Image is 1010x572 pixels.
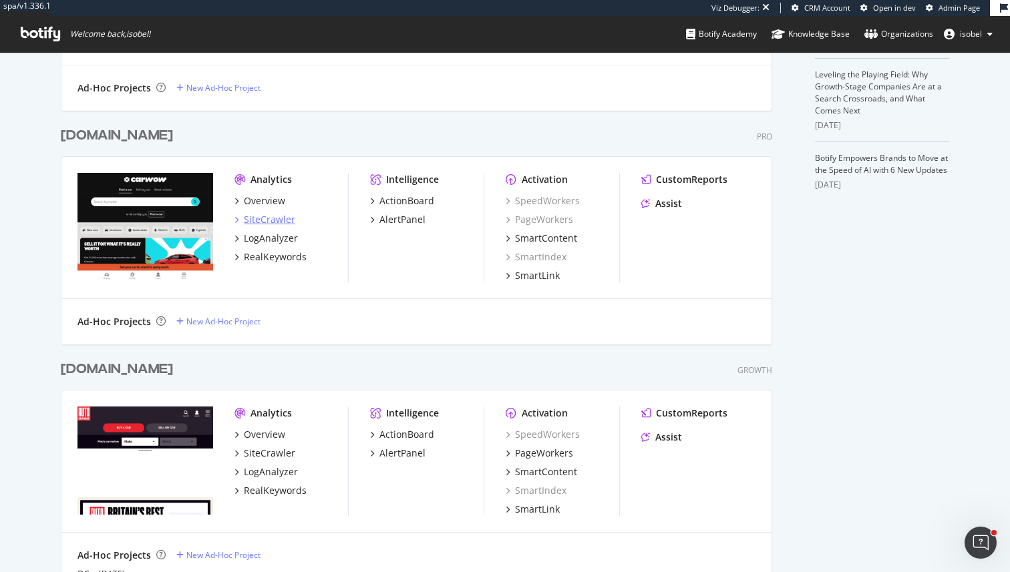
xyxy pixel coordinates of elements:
a: Organizations [864,16,933,52]
a: Assist [641,431,682,444]
a: SmartIndex [506,484,566,497]
a: CustomReports [641,173,727,186]
a: Admin Page [926,3,980,13]
div: Growth [737,364,772,376]
a: Assist [641,197,682,210]
a: AlertPanel [370,213,426,226]
div: New Ad-Hoc Project [186,316,261,327]
div: RealKeywords [244,250,307,264]
div: Analytics [250,173,292,186]
div: Analytics [250,406,292,420]
a: AlertPanel [370,447,426,460]
div: SmartLink [515,503,560,516]
span: CRM Account [804,3,850,13]
div: Activation [522,173,568,186]
div: New Ad-Hoc Project [186,549,261,561]
div: [DOMAIN_NAME] [61,360,173,379]
div: New Ad-Hoc Project [186,82,261,93]
iframe: Intercom live chat [965,527,997,559]
div: Overview [244,428,285,441]
div: ActionBoard [379,194,434,208]
a: [DOMAIN_NAME] [61,126,178,146]
a: New Ad-Hoc Project [176,549,261,561]
button: isobel [933,23,1003,45]
div: SmartContent [515,465,577,479]
span: Welcome back, isobel ! [70,29,150,39]
div: Knowledge Base [772,27,850,41]
a: New Ad-Hoc Project [176,82,261,93]
a: PageWorkers [506,447,573,460]
div: Organizations [864,27,933,41]
div: Botify Academy [686,27,757,41]
div: Viz Debugger: [711,3,760,13]
a: SmartLink [506,269,560,282]
div: Assist [655,431,682,444]
a: SiteCrawler [234,447,295,460]
a: Botify Empowers Brands to Move at the Speed of AI with 6 New Updates [815,152,948,176]
div: [DOMAIN_NAME] [61,126,173,146]
span: Open in dev [873,3,916,13]
a: Open in dev [860,3,916,13]
div: PageWorkers [515,447,573,460]
div: AlertPanel [379,447,426,460]
div: SiteCrawler [244,213,295,226]
div: SmartLink [515,269,560,282]
a: SmartContent [506,232,577,245]
div: CustomReports [656,406,727,420]
a: CustomReports [641,406,727,420]
a: [DOMAIN_NAME] [61,360,178,379]
a: LogAnalyzer [234,465,298,479]
a: Overview [234,428,285,441]
a: SmartLink [506,503,560,516]
div: Pro [757,131,772,142]
div: Intelligence [386,173,439,186]
a: ActionBoard [370,194,434,208]
a: LogAnalyzer [234,232,298,245]
div: Activation [522,406,568,420]
img: www.autoexpress.co.uk [77,406,213,515]
a: SpeedWorkers [506,194,580,208]
div: [DATE] [815,119,949,131]
span: isobel [960,28,982,39]
div: Ad-Hoc Projects [77,81,151,95]
img: www.carwow.co.uk [77,173,213,281]
a: RealKeywords [234,250,307,264]
div: Assist [655,197,682,210]
div: CustomReports [656,173,727,186]
div: [DATE] [815,179,949,191]
a: RealKeywords [234,484,307,497]
div: SmartContent [515,232,577,245]
a: CRM Account [792,3,850,13]
span: Admin Page [939,3,980,13]
div: LogAnalyzer [244,465,298,479]
div: SiteCrawler [244,447,295,460]
div: ActionBoard [379,428,434,441]
a: New Ad-Hoc Project [176,316,261,327]
a: SpeedWorkers [506,428,580,441]
div: Intelligence [386,406,439,420]
a: SmartContent [506,465,577,479]
div: Ad-Hoc Projects [77,549,151,562]
div: AlertPanel [379,213,426,226]
div: Overview [244,194,285,208]
a: Leveling the Playing Field: Why Growth-Stage Companies Are at a Search Crossroads, and What Comes... [815,69,942,116]
div: RealKeywords [244,484,307,497]
a: Botify Academy [686,16,757,52]
div: LogAnalyzer [244,232,298,245]
a: ActionBoard [370,428,434,441]
a: SmartIndex [506,250,566,264]
a: Overview [234,194,285,208]
a: Knowledge Base [772,16,850,52]
div: Ad-Hoc Projects [77,315,151,328]
a: SiteCrawler [234,213,295,226]
a: PageWorkers [506,213,573,226]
